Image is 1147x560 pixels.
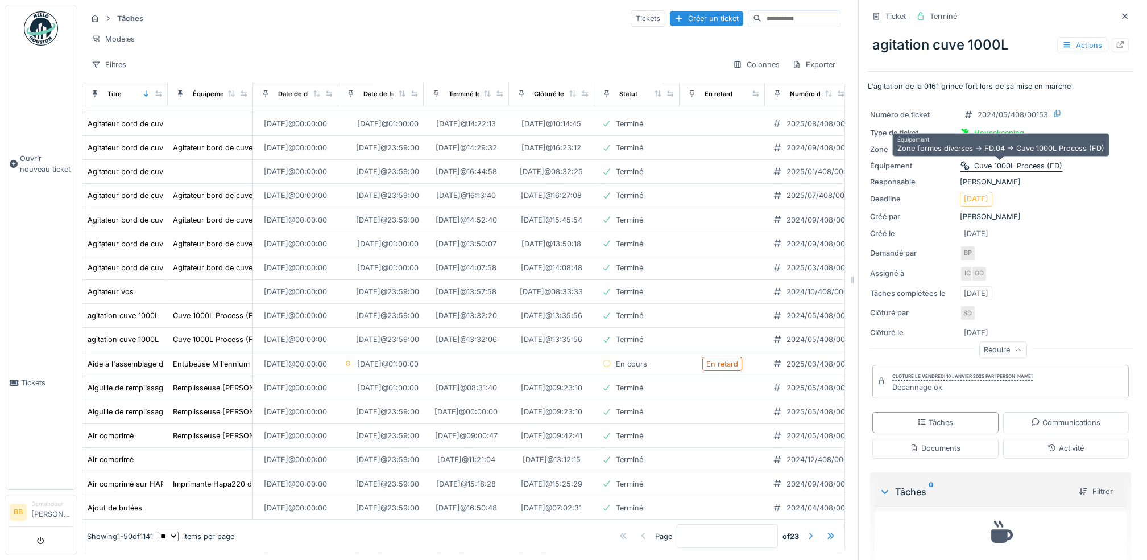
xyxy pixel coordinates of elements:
div: BP [960,245,976,261]
div: [DATE] @ 00:00:00 [264,454,328,465]
div: Agitateur bord de cuve [173,215,252,225]
div: Demandé par [870,248,955,258]
div: [DATE] @ 13:50:18 [522,238,582,249]
div: Entubeuse Millennium [173,359,250,369]
div: Remplisseuse [PERSON_NAME] [173,382,283,393]
div: Agitateur bord de cuve [173,190,252,201]
div: 2025/03/408/00161 [786,359,855,369]
div: [DATE] @ 09:42:41 [521,430,582,441]
div: Équipement [870,160,955,171]
div: Terminé [616,286,643,297]
div: Créer un ticket [670,11,743,26]
div: [DATE] @ 16:44:58 [436,166,497,177]
div: [DATE] @ 16:50:48 [436,503,497,513]
div: Cuve 1000L Process (FD) [173,310,261,321]
div: Agitateur vos [88,286,134,297]
div: Clôturé par [870,307,955,318]
div: Terminé [616,479,643,489]
div: Date de fin planifiée [363,89,425,99]
div: 2024/04/408/00077 [786,503,858,513]
div: Agitateur bord de cuve [173,142,252,153]
div: [DATE] @ 23:59:00 [357,479,420,489]
div: [DATE] @ 14:29:32 [436,142,497,153]
div: Remplisseuse [PERSON_NAME] [173,430,283,441]
div: 2024/10/408/00601 [786,286,855,297]
div: Page [655,531,672,542]
div: Demandeur [31,500,72,508]
div: Clôturé le vendredi 10 janvier 2025 par [PERSON_NAME] [892,373,1033,381]
div: GD [971,266,987,282]
div: [DATE] @ 14:08:48 [521,262,582,273]
div: Créé le [870,228,955,239]
div: Aide à l'assemblage du support groupe pince Marchesini [88,359,286,369]
div: [DATE] @ 00:00:00 [264,238,328,249]
div: Communications [1031,417,1100,428]
div: En cours [616,359,647,369]
div: 2024/05/408/00153 [978,109,1048,120]
div: [DATE] @ 00:00:00 [264,406,328,417]
div: Air comprimé [88,454,134,465]
div: [DATE] @ 13:50:07 [436,238,497,249]
div: [DATE] @ 14:07:58 [436,262,497,273]
div: [DATE] @ 23:59:00 [357,310,420,321]
div: Assigné à [870,268,955,279]
div: [DATE] @ 00:00:00 [264,503,328,513]
div: Agitateur bord de cuve (Interrupteur) [88,215,216,225]
div: Clôturé le [534,89,564,99]
div: IC [960,266,976,282]
div: Ticket [885,11,906,22]
div: Zone formes diverses -> FD.04 -> Cuve 1000L Process (FD) [892,133,1109,157]
div: agitation cuve 1000L [88,310,159,321]
div: Terminé [616,406,643,417]
div: [DATE] @ 15:25:29 [521,479,582,489]
div: [DATE] @ 00:00:00 [264,310,328,321]
p: L'agitation de la 0161 grince fort lors de sa mise en marche [868,81,1133,92]
div: Agitateur bord de cuve 310 [88,190,181,201]
div: [DATE] @ 08:32:25 [520,166,583,177]
div: [DATE] @ 00:00:00 [264,430,328,441]
div: [DATE] @ 08:31:40 [436,382,497,393]
div: Housekeeping [974,127,1024,138]
div: Agitateur bord de cuve n 310 [88,262,188,273]
div: [DATE] @ 14:52:40 [436,215,497,225]
div: Activité [1047,443,1084,454]
div: Dépannage ok [892,382,1033,393]
div: Réduire [979,341,1027,358]
div: [DATE] @ 00:00:00 [264,334,328,345]
div: Statut [619,89,637,99]
div: [DATE] @ 13:32:20 [436,310,497,321]
div: [DATE] @ 23:59:00 [357,166,420,177]
span: Tickets [21,377,72,388]
div: Documents [910,443,960,454]
div: [DATE] @ 10:14:45 [522,118,582,129]
div: [DATE] @ 23:59:00 [357,430,420,441]
div: [DATE] @ 00:00:00 [435,406,498,417]
div: En retard [705,89,732,99]
div: Créé par [870,211,955,222]
div: Terminé [616,166,643,177]
div: Terminé [616,215,643,225]
div: Showing 1 - 50 of 1141 [87,531,153,542]
div: [DATE] @ 16:23:12 [522,142,582,153]
div: 2025/03/408/00180 [786,262,857,273]
div: Agitateur bord de cuve 175 [88,166,181,177]
div: [DATE] @ 23:59:00 [357,406,420,417]
div: 2024/05/408/00095 [786,430,859,441]
img: Badge_color-CXgf-gQk.svg [24,11,58,46]
div: [DATE] @ 13:12:15 [523,454,581,465]
div: [DATE] @ 01:00:00 [357,238,419,249]
div: Terminé [616,430,643,441]
div: Agitateur bord de cuve [173,262,252,273]
div: Agitateur bord de cuve [88,118,167,129]
div: Terminé le [449,89,481,99]
div: [DATE] @ 23:59:00 [357,142,420,153]
div: [PERSON_NAME] [870,211,1131,222]
div: Type de ticket [870,127,955,138]
div: [DATE] @ 13:35:56 [521,310,582,321]
div: [DATE] @ 13:57:58 [436,286,497,297]
div: [DATE] @ 00:00:00 [264,359,328,369]
div: Terminé [616,142,643,153]
div: Terminé [616,190,643,201]
div: Air comprimé [88,430,134,441]
div: [DATE] @ 09:00:47 [435,430,498,441]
